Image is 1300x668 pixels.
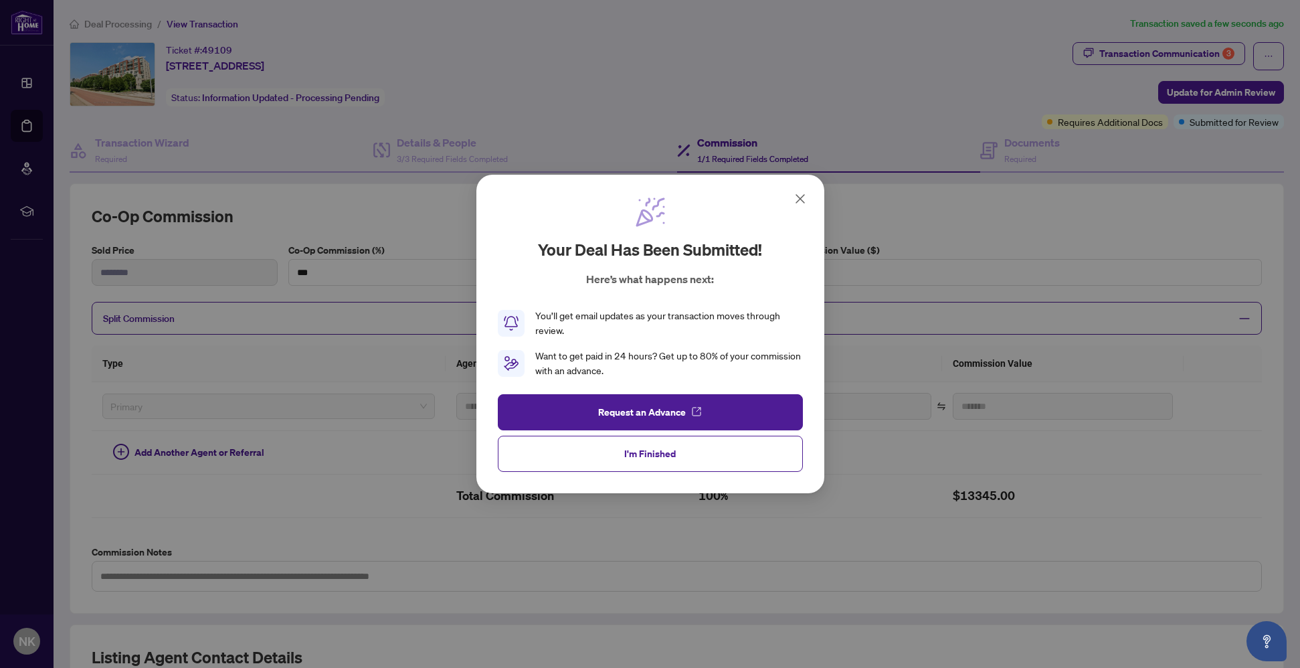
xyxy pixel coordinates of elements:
div: You’ll get email updates as your transaction moves through review. [535,309,803,338]
button: I'm Finished [498,436,803,472]
div: Want to get paid in 24 hours? Get up to 80% of your commission with an advance. [535,349,803,378]
h2: Your deal has been submitted! [538,239,762,260]
span: I'm Finished [624,443,676,465]
p: Here’s what happens next: [586,271,714,287]
button: Open asap [1246,621,1287,661]
span: Request an Advance [598,402,686,423]
button: Request an Advance [498,394,803,430]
